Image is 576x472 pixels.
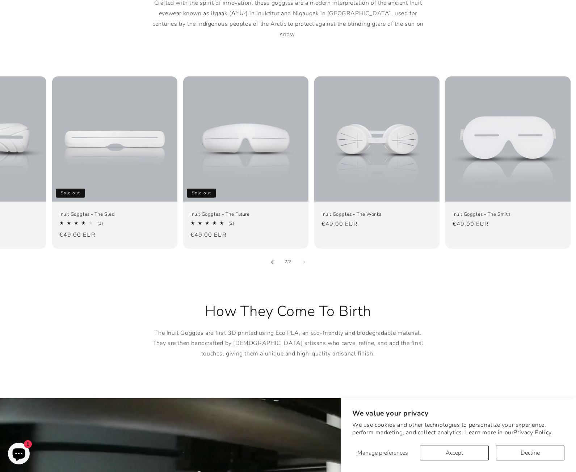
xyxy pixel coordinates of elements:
[264,254,280,270] button: Slide left
[352,446,413,460] button: Manage preferences
[357,449,408,457] span: Manage preferences
[289,258,291,265] span: 2
[6,443,32,466] inbox-online-store-chat: Shopify online store chat
[287,258,289,265] span: /
[321,211,432,218] a: Inuit Goggles - The Wonka
[285,258,287,265] span: 2
[147,302,429,321] h2: How They Come To Birth
[147,328,429,359] p: The Inuit Goggles are first 3D printed using Eco PLA, an eco-friendly and biodegradable material....
[352,421,564,437] p: We use cookies and other technologies to personalize your experience, perform marketing, and coll...
[296,254,312,270] button: Slide right
[513,429,553,437] a: Privacy Policy.
[453,211,563,218] a: Inuit Goggles - The Smith
[496,446,564,460] button: Decline
[352,409,564,418] h2: We value your privacy
[420,446,488,460] button: Accept
[59,211,170,218] a: Inuit Goggles - The Sled
[190,211,301,218] a: Inuit Goggles - The Future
